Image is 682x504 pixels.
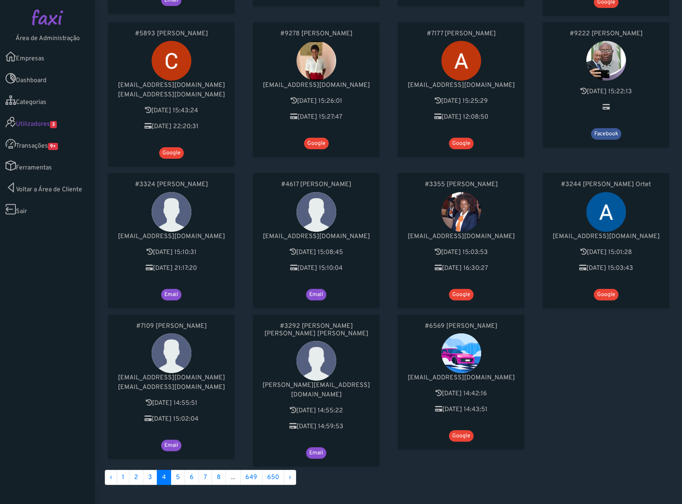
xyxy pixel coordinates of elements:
[116,414,227,424] p: [DATE] 15:02:04
[117,470,129,485] a: 1
[406,248,516,257] p: [DATE] 15:03:53
[406,30,516,38] a: #7177 [PERSON_NAME]
[129,470,143,485] a: 2
[116,181,227,189] a: #3324 [PERSON_NAME]
[449,430,474,442] span: Google
[306,289,326,300] span: Email
[261,264,372,273] p: [DATE] 15:10:04
[408,374,515,382] span: [EMAIL_ADDRESS][DOMAIN_NAME]
[261,96,372,106] p: [DATE] 15:26:01
[50,121,57,128] span: 3
[116,398,227,408] p: [DATE] 14:55:51
[118,374,225,382] span: [EMAIL_ADDRESS][DOMAIN_NAME]
[551,264,661,273] p: [DATE] 15:03:43
[449,289,474,300] span: Google
[406,323,516,330] a: #6569 [PERSON_NAME]
[551,181,661,189] a: #3244 [PERSON_NAME] Ortet
[408,233,515,240] span: [EMAIL_ADDRESS][DOMAIN_NAME]
[118,383,225,391] span: [EMAIL_ADDRESS][DOMAIN_NAME]
[159,147,184,159] span: Google
[261,30,372,38] a: #9278 [PERSON_NAME]
[198,470,212,485] a: 7
[408,81,515,89] span: [EMAIL_ADDRESS][DOMAIN_NAME]
[551,248,661,257] p: [DATE] 15:01:28
[161,289,181,300] span: Email
[185,470,199,485] a: 6
[116,323,227,330] a: #7109 [PERSON_NAME]
[284,470,296,485] a: Proximo »
[116,248,227,257] p: [DATE] 15:10:31
[263,233,370,240] span: [EMAIL_ADDRESS][DOMAIN_NAME]
[116,122,227,131] p: [DATE] 22:20:31
[171,470,185,485] a: 5
[304,138,329,149] span: Google
[261,248,372,257] p: [DATE] 15:08:45
[551,30,661,38] a: #9222 [PERSON_NAME]
[118,91,225,99] span: [EMAIL_ADDRESS][DOMAIN_NAME]
[157,470,171,485] span: 4
[105,470,117,485] a: « Anterior
[591,128,621,140] span: Facebook
[116,264,227,273] p: [DATE] 21:17:20
[212,470,226,485] a: 8
[261,323,372,338] a: #3292 [PERSON_NAME] [PERSON_NAME] [PERSON_NAME]
[594,289,618,300] span: Google
[240,470,262,485] a: 649
[118,233,225,240] span: [EMAIL_ADDRESS][DOMAIN_NAME]
[116,106,227,115] p: [DATE] 15:43:24
[406,112,516,122] p: [DATE] 12:08:50
[118,81,225,89] span: [EMAIL_ADDRESS][DOMAIN_NAME]
[262,470,284,485] a: 650
[306,447,326,459] span: Email
[406,405,516,414] p: [DATE] 14:43:51
[406,264,516,273] p: [DATE] 16:30:27
[261,406,372,416] p: [DATE] 14:55:22
[262,381,370,399] span: [PERSON_NAME][EMAIL_ADDRESS][DOMAIN_NAME]
[406,389,516,398] p: [DATE] 14:42:16
[116,30,227,38] a: #5893 [PERSON_NAME]
[261,112,372,122] p: [DATE] 15:27:47
[406,181,516,189] a: #3355 [PERSON_NAME]
[263,81,370,89] span: [EMAIL_ADDRESS][DOMAIN_NAME]
[449,138,474,149] span: Google
[551,87,661,96] p: [DATE] 15:22:13
[406,96,516,106] p: [DATE] 15:25:29
[261,422,372,431] p: [DATE] 14:59:53
[553,233,660,240] span: [EMAIL_ADDRESS][DOMAIN_NAME]
[261,181,372,189] a: #4617 [PERSON_NAME]
[143,470,157,485] a: 3
[48,143,58,150] span: 9+
[161,440,181,451] span: Email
